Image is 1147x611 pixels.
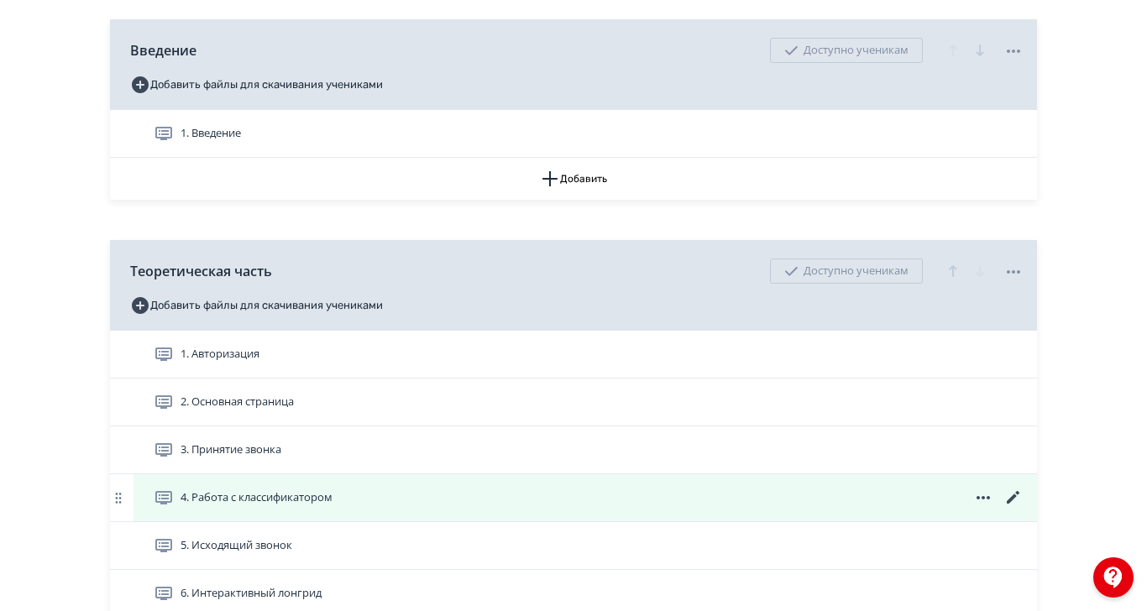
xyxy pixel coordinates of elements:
span: Теоретическая часть [130,261,272,281]
div: 3. Принятие звонка [110,426,1037,474]
span: 5. Исходящий звонок [181,537,292,554]
span: 1. Введение [181,125,241,142]
span: 3. Принятие звонка [181,441,281,458]
div: 2. Основная страница [110,379,1037,426]
div: Доступно ученикам [770,38,923,63]
span: 1. Авторизация [181,346,259,363]
span: 4. Работа с классификатором [181,489,333,506]
button: Добавить [110,158,1037,200]
button: Добавить файлы для скачивания учениками [130,71,383,98]
div: 1. Авторизация [110,331,1037,379]
span: Введение [130,40,196,60]
span: 2. Основная страница [181,394,294,410]
button: Добавить файлы для скачивания учениками [130,292,383,319]
div: Доступно ученикам [770,258,923,284]
div: 1. Введение [110,110,1037,158]
div: 5. Исходящий звонок [110,522,1037,570]
div: 4. Работа с классификатором [110,474,1037,522]
span: 6. Интерактивный лонгрид [181,585,322,602]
